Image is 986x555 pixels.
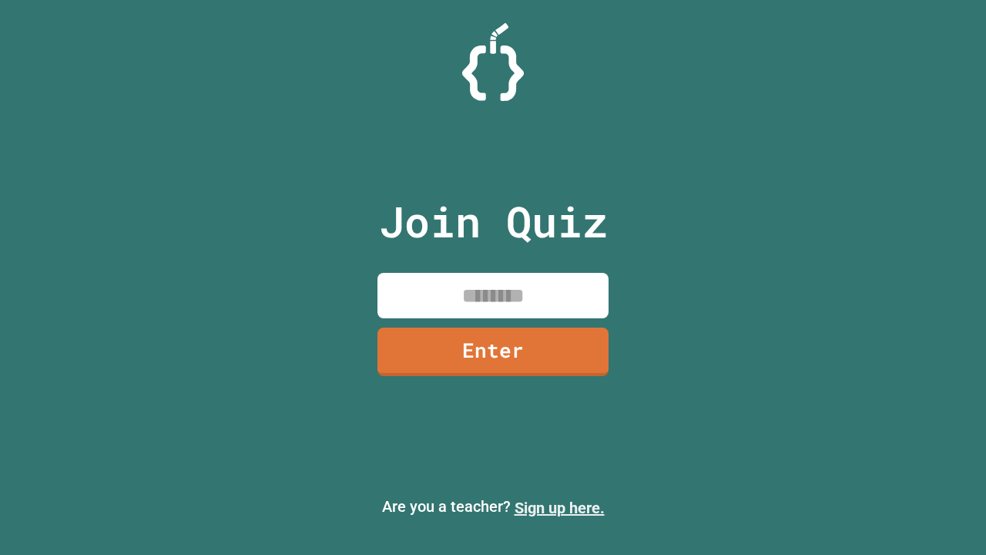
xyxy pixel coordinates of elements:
p: Join Quiz [379,190,608,254]
img: Logo.svg [462,23,524,101]
iframe: chat widget [921,493,971,540]
p: Are you a teacher? [12,495,974,520]
a: Enter [377,328,609,376]
a: Sign up here. [515,499,605,517]
iframe: chat widget [858,426,971,492]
